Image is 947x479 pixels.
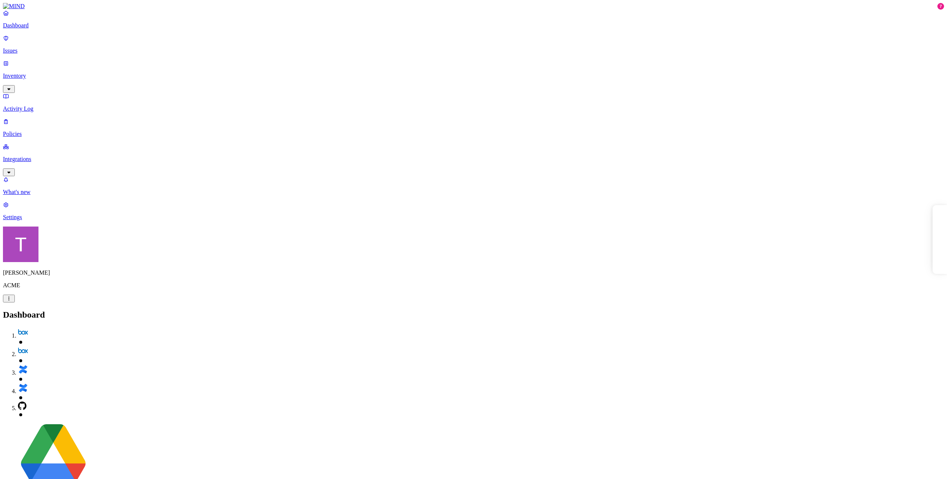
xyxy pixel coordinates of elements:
[3,93,944,112] a: Activity Log
[3,3,944,10] a: MIND
[3,105,944,112] p: Activity Log
[3,131,944,137] p: Policies
[3,269,944,276] p: [PERSON_NAME]
[3,310,944,320] h2: Dashboard
[3,22,944,29] p: Dashboard
[3,10,944,29] a: Dashboard
[18,383,28,393] img: svg%3e
[3,156,944,163] p: Integrations
[3,189,944,195] p: What's new
[18,401,27,410] img: svg%3e
[3,73,944,79] p: Inventory
[3,201,944,221] a: Settings
[3,47,944,54] p: Issues
[18,346,28,356] img: svg%3e
[18,327,28,338] img: svg%3e
[3,214,944,221] p: Settings
[3,60,944,92] a: Inventory
[3,282,944,289] p: ACME
[3,176,944,195] a: What's new
[3,3,25,10] img: MIND
[3,35,944,54] a: Issues
[3,227,38,262] img: Tzvi Shir-Vaknin
[3,118,944,137] a: Policies
[3,143,944,175] a: Integrations
[937,3,944,10] div: 7
[18,364,28,375] img: svg%3e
